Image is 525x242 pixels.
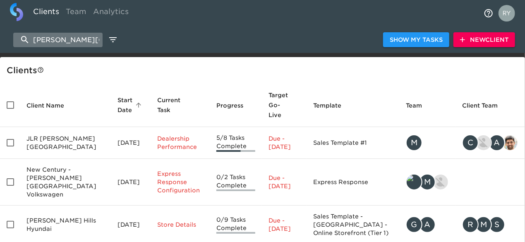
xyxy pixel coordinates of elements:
[462,134,518,151] div: csommerville@socalpenske.com, nikko.foster@roadster.com, afarmer@socalpenske.com, sandeep@simplem...
[26,101,75,110] span: Client Name
[13,33,103,47] input: search
[30,3,62,23] a: Clients
[210,127,262,159] td: 5/8 Tasks Complete
[419,174,436,190] div: M
[406,216,449,233] div: geoffrey.ruppert@roadster.com, austin.branch@cdk.com
[307,127,399,159] td: Sales Template #1
[406,134,422,151] div: M
[62,3,90,23] a: Team
[489,134,505,151] div: A
[390,35,443,45] span: Show My Tasks
[106,33,120,47] button: edit
[462,134,479,151] div: C
[462,216,518,233] div: rconrad@eyeballmarketingsolutions.com, mdukes@eyeballmarketingsolutions.com, support@eyeballmarke...
[419,216,436,233] div: A
[90,3,132,23] a: Analytics
[475,216,492,233] div: M
[268,216,300,233] p: Due - [DATE]
[268,90,300,120] span: Target Go-Live
[462,216,479,233] div: R
[268,134,300,151] p: Due - [DATE]
[314,101,352,110] span: Template
[7,64,522,77] div: Client s
[37,67,44,73] svg: This is a list of all of your clients and clients shared with you
[157,95,192,115] span: This is the next Task in this Hub that should be completed
[462,101,508,110] span: Client Team
[406,101,433,110] span: Team
[499,5,515,22] img: Profile
[476,135,491,150] img: nikko.foster@roadster.com
[453,32,515,48] button: NewClient
[111,127,151,159] td: [DATE]
[111,159,151,206] td: [DATE]
[383,32,449,48] button: Show My Tasks
[20,159,111,206] td: New Century - [PERSON_NAME][GEOGRAPHIC_DATA] Volkswagen
[406,174,449,190] div: tyler@roadster.com, michael.beck@roadster.com, kevin.lo@roadster.com
[117,95,144,115] span: Start Date
[433,175,448,189] img: kevin.lo@roadster.com
[20,127,111,159] td: JLR [PERSON_NAME][GEOGRAPHIC_DATA]
[503,135,518,150] img: sandeep@simplemnt.com
[479,3,499,23] button: notifications
[216,101,254,110] span: Progress
[157,220,203,229] p: Store Details
[157,95,203,115] span: Current Task
[407,175,422,189] img: tyler@roadster.com
[460,35,508,45] span: New Client
[406,216,422,233] div: G
[268,174,300,190] p: Due - [DATE]
[157,134,203,151] p: Dealership Performance
[307,159,399,206] td: Express Response
[268,90,290,120] span: Calculated based on the start date and the duration of all Tasks contained in this Hub.
[210,159,262,206] td: 0/2 Tasks Complete
[10,3,23,21] img: logo
[406,134,449,151] div: mohamed.desouky@roadster.com
[489,216,505,233] div: S
[157,170,203,194] p: Express Response Configuration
